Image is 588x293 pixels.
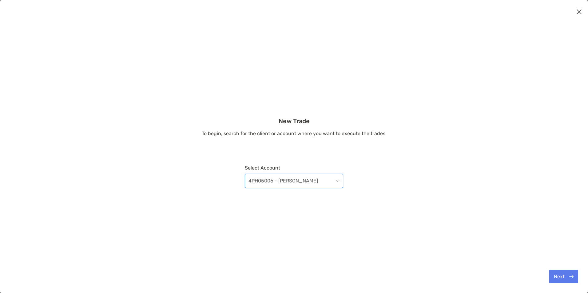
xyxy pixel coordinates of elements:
[574,7,584,17] button: Close modal
[202,130,387,137] p: To begin, search for the client or account where you want to execute the trades.
[549,270,578,283] button: Next
[202,117,387,125] h3: New Trade
[248,174,340,188] span: 4PH05006 - Katherine Romanko
[245,165,343,171] label: Select Account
